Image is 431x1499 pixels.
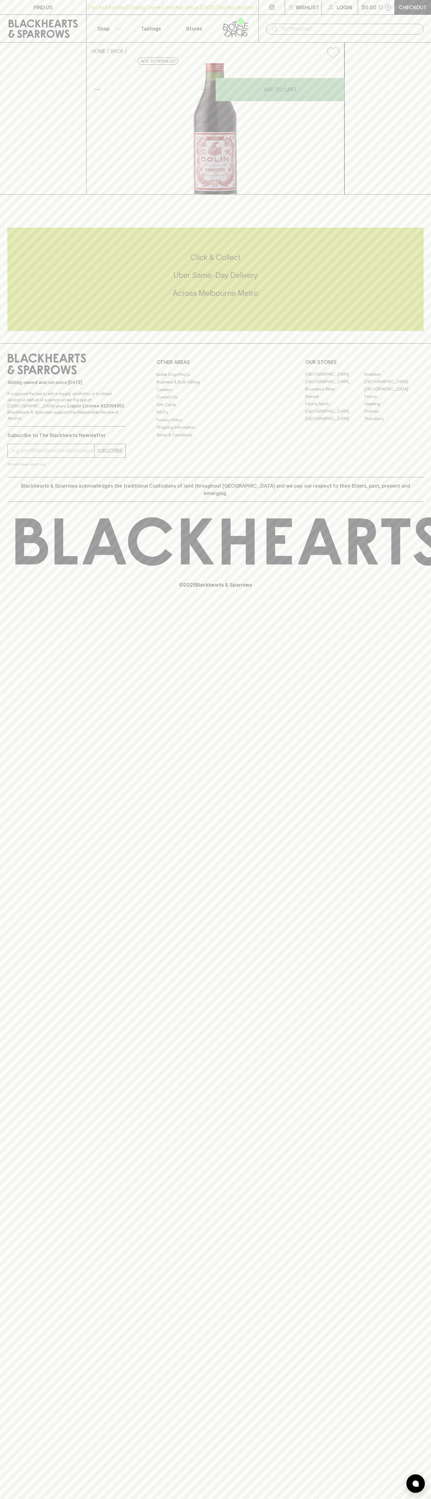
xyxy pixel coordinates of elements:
[281,24,419,34] input: Try "Pinot noir"
[129,15,173,42] a: Tastings
[305,371,364,378] a: [GEOGRAPHIC_DATA]
[305,400,364,408] a: Fitzroy North
[7,288,424,298] h5: Across Melbourne Metro
[387,6,389,9] p: 0
[305,408,364,415] a: [GEOGRAPHIC_DATA]
[157,409,275,416] a: FAQ's
[305,415,364,423] a: [GEOGRAPHIC_DATA]
[399,4,427,11] p: Checkout
[87,63,344,194] img: 3303.png
[364,393,424,400] a: Fitzroy
[87,15,130,42] button: Shop
[12,446,94,456] input: e.g. jane@blackheartsandsparrows.com.au
[91,48,106,54] a: HOME
[7,252,424,262] h5: Click & Collect
[364,400,424,408] a: Geelong
[157,358,275,366] p: OTHER AREAS
[157,386,275,393] a: Careers
[95,444,125,457] button: SUBSCRIBE
[264,86,297,93] p: ADD TO CART
[157,401,275,408] a: Gift Cards
[7,379,126,386] p: Sibling owned and run since [DATE]
[157,416,275,423] a: Privacy Policy
[216,78,344,101] button: ADD TO CART
[325,45,342,61] button: Add to wishlist
[364,378,424,386] a: [GEOGRAPHIC_DATA]
[67,403,124,408] strong: Liquor License #32064953
[12,482,419,497] p: Blackhearts & Sparrows acknowledges the traditional Custodians of land throughout [GEOGRAPHIC_DAT...
[7,390,126,421] p: It is against the law to sell or supply alcohol to, or to obtain alcohol on behalf of a person un...
[7,461,126,467] p: We will never spam you
[362,4,376,11] p: $0.00
[157,371,275,378] a: Bottle Drop FAQ's
[173,15,216,42] a: Stores
[364,386,424,393] a: [GEOGRAPHIC_DATA]
[157,394,275,401] a: Contact Us
[34,4,53,11] p: FIND US
[157,431,275,439] a: Terms & Conditions
[305,393,364,400] a: Elwood
[157,378,275,386] a: Business & Bulk Gifting
[305,386,364,393] a: Brunswick West
[110,48,124,54] a: SHOP
[141,25,161,32] p: Tastings
[305,378,364,386] a: [GEOGRAPHIC_DATA]
[7,228,424,331] div: Call to action block
[138,57,178,65] button: Add to wishlist
[97,25,110,32] p: Shop
[337,4,352,11] p: Login
[186,25,202,32] p: Stores
[364,408,424,415] a: Prahran
[364,415,424,423] a: Thornbury
[97,447,123,454] p: SUBSCRIBE
[7,270,424,280] h5: Uber Same-Day Delivery
[157,424,275,431] a: Shipping Information
[296,4,319,11] p: Wishlist
[364,371,424,378] a: Braddon
[7,432,126,439] p: Subscribe to The Blackhearts Newsletter
[413,1480,419,1487] img: bubble-icon
[305,358,424,366] p: OUR STORES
